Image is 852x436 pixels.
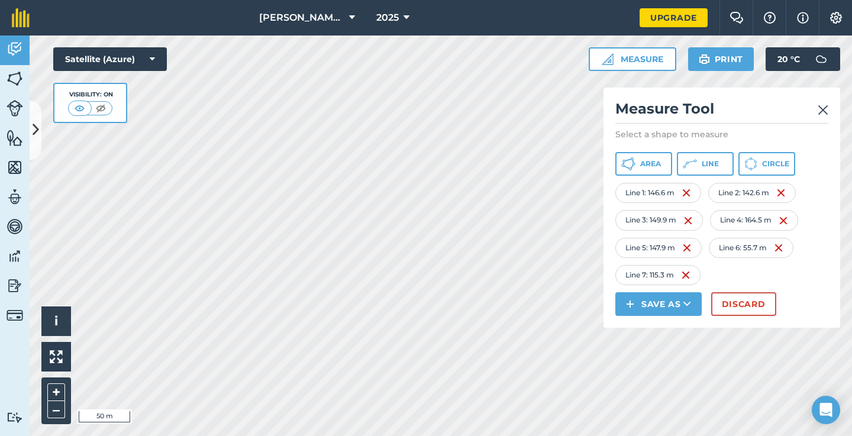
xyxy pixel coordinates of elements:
img: svg+xml;base64,PD94bWwgdmVyc2lvbj0iMS4wIiBlbmNvZGluZz0idXRmLTgiPz4KPCEtLSBHZW5lcmF0b3I6IEFkb2JlIE... [7,277,23,295]
button: Print [688,47,754,71]
img: svg+xml;base64,PHN2ZyB4bWxucz0iaHR0cDovL3d3dy53My5vcmcvMjAwMC9zdmciIHdpZHRoPSIxNiIgaGVpZ2h0PSIyNC... [776,186,786,200]
img: svg+xml;base64,PHN2ZyB4bWxucz0iaHR0cDovL3d3dy53My5vcmcvMjAwMC9zdmciIHdpZHRoPSIxNiIgaGVpZ2h0PSIyNC... [774,241,783,255]
button: i [41,306,71,336]
img: A question mark icon [763,12,777,24]
span: 20 ° C [777,47,800,71]
img: svg+xml;base64,PHN2ZyB4bWxucz0iaHR0cDovL3d3dy53My5vcmcvMjAwMC9zdmciIHdpZHRoPSIxNiIgaGVpZ2h0PSIyNC... [683,214,693,228]
img: Four arrows, one pointing top left, one top right, one bottom right and the last bottom left [50,350,63,363]
button: Satellite (Azure) [53,47,167,71]
button: Measure [589,47,676,71]
img: svg+xml;base64,PHN2ZyB4bWxucz0iaHR0cDovL3d3dy53My5vcmcvMjAwMC9zdmciIHdpZHRoPSI1MCIgaGVpZ2h0PSI0MC... [93,102,108,114]
img: svg+xml;base64,PHN2ZyB4bWxucz0iaHR0cDovL3d3dy53My5vcmcvMjAwMC9zdmciIHdpZHRoPSIxOSIgaGVpZ2h0PSIyNC... [699,52,710,66]
button: Area [615,152,672,176]
img: svg+xml;base64,PHN2ZyB4bWxucz0iaHR0cDovL3d3dy53My5vcmcvMjAwMC9zdmciIHdpZHRoPSI1MCIgaGVpZ2h0PSI0MC... [72,102,87,114]
img: svg+xml;base64,PD94bWwgdmVyc2lvbj0iMS4wIiBlbmNvZGluZz0idXRmLTgiPz4KPCEtLSBHZW5lcmF0b3I6IEFkb2JlIE... [7,100,23,117]
p: Select a shape to measure [615,128,828,140]
span: Line [702,159,719,169]
img: svg+xml;base64,PHN2ZyB4bWxucz0iaHR0cDovL3d3dy53My5vcmcvMjAwMC9zdmciIHdpZHRoPSIxNiIgaGVpZ2h0PSIyNC... [682,186,691,200]
button: Discard [711,292,776,316]
h2: Measure Tool [615,99,828,124]
button: + [47,383,65,401]
div: Line 7 : 115.3 m [615,265,701,285]
div: Open Intercom Messenger [812,396,840,424]
img: svg+xml;base64,PHN2ZyB4bWxucz0iaHR0cDovL3d3dy53My5vcmcvMjAwMC9zdmciIHdpZHRoPSIxNCIgaGVpZ2h0PSIyNC... [626,297,634,311]
div: Visibility: On [68,90,113,99]
button: Line [677,152,734,176]
button: Circle [738,152,795,176]
span: [PERSON_NAME] [PERSON_NAME] [259,11,344,25]
img: svg+xml;base64,PHN2ZyB4bWxucz0iaHR0cDovL3d3dy53My5vcmcvMjAwMC9zdmciIHdpZHRoPSIxNyIgaGVpZ2h0PSIxNy... [797,11,809,25]
span: Area [640,159,661,169]
img: Ruler icon [602,53,614,65]
button: Save as [615,292,702,316]
img: svg+xml;base64,PD94bWwgdmVyc2lvbj0iMS4wIiBlbmNvZGluZz0idXRmLTgiPz4KPCEtLSBHZW5lcmF0b3I6IEFkb2JlIE... [7,412,23,423]
img: svg+xml;base64,PD94bWwgdmVyc2lvbj0iMS4wIiBlbmNvZGluZz0idXRmLTgiPz4KPCEtLSBHZW5lcmF0b3I6IEFkb2JlIE... [7,188,23,206]
span: Circle [762,159,789,169]
img: svg+xml;base64,PHN2ZyB4bWxucz0iaHR0cDovL3d3dy53My5vcmcvMjAwMC9zdmciIHdpZHRoPSIxNiIgaGVpZ2h0PSIyNC... [682,241,692,255]
span: 2025 [376,11,399,25]
img: svg+xml;base64,PD94bWwgdmVyc2lvbj0iMS4wIiBlbmNvZGluZz0idXRmLTgiPz4KPCEtLSBHZW5lcmF0b3I6IEFkb2JlIE... [7,40,23,58]
div: Line 5 : 147.9 m [615,238,702,258]
img: Two speech bubbles overlapping with the left bubble in the forefront [730,12,744,24]
img: svg+xml;base64,PD94bWwgdmVyc2lvbj0iMS4wIiBlbmNvZGluZz0idXRmLTgiPz4KPCEtLSBHZW5lcmF0b3I6IEFkb2JlIE... [809,47,833,71]
img: svg+xml;base64,PHN2ZyB4bWxucz0iaHR0cDovL3d3dy53My5vcmcvMjAwMC9zdmciIHdpZHRoPSI1NiIgaGVpZ2h0PSI2MC... [7,129,23,147]
img: svg+xml;base64,PHN2ZyB4bWxucz0iaHR0cDovL3d3dy53My5vcmcvMjAwMC9zdmciIHdpZHRoPSIxNiIgaGVpZ2h0PSIyNC... [681,268,690,282]
div: Line 2 : 142.6 m [708,183,796,203]
div: Line 4 : 164.5 m [710,210,798,230]
img: svg+xml;base64,PD94bWwgdmVyc2lvbj0iMS4wIiBlbmNvZGluZz0idXRmLTgiPz4KPCEtLSBHZW5lcmF0b3I6IEFkb2JlIE... [7,218,23,235]
img: svg+xml;base64,PD94bWwgdmVyc2lvbj0iMS4wIiBlbmNvZGluZz0idXRmLTgiPz4KPCEtLSBHZW5lcmF0b3I6IEFkb2JlIE... [7,307,23,324]
img: svg+xml;base64,PHN2ZyB4bWxucz0iaHR0cDovL3d3dy53My5vcmcvMjAwMC9zdmciIHdpZHRoPSI1NiIgaGVpZ2h0PSI2MC... [7,70,23,88]
button: 20 °C [766,47,840,71]
img: fieldmargin Logo [12,8,30,27]
img: svg+xml;base64,PHN2ZyB4bWxucz0iaHR0cDovL3d3dy53My5vcmcvMjAwMC9zdmciIHdpZHRoPSIxNiIgaGVpZ2h0PSIyNC... [779,214,788,228]
div: Line 1 : 146.6 m [615,183,701,203]
img: svg+xml;base64,PHN2ZyB4bWxucz0iaHR0cDovL3d3dy53My5vcmcvMjAwMC9zdmciIHdpZHRoPSI1NiIgaGVpZ2h0PSI2MC... [7,159,23,176]
img: svg+xml;base64,PD94bWwgdmVyc2lvbj0iMS4wIiBlbmNvZGluZz0idXRmLTgiPz4KPCEtLSBHZW5lcmF0b3I6IEFkb2JlIE... [7,247,23,265]
span: i [54,314,58,328]
a: Upgrade [640,8,708,27]
div: Line 6 : 55.7 m [709,238,793,258]
button: – [47,401,65,418]
img: svg+xml;base64,PHN2ZyB4bWxucz0iaHR0cDovL3d3dy53My5vcmcvMjAwMC9zdmciIHdpZHRoPSIyMiIgaGVpZ2h0PSIzMC... [818,103,828,117]
img: A cog icon [829,12,843,24]
div: Line 3 : 149.9 m [615,210,703,230]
